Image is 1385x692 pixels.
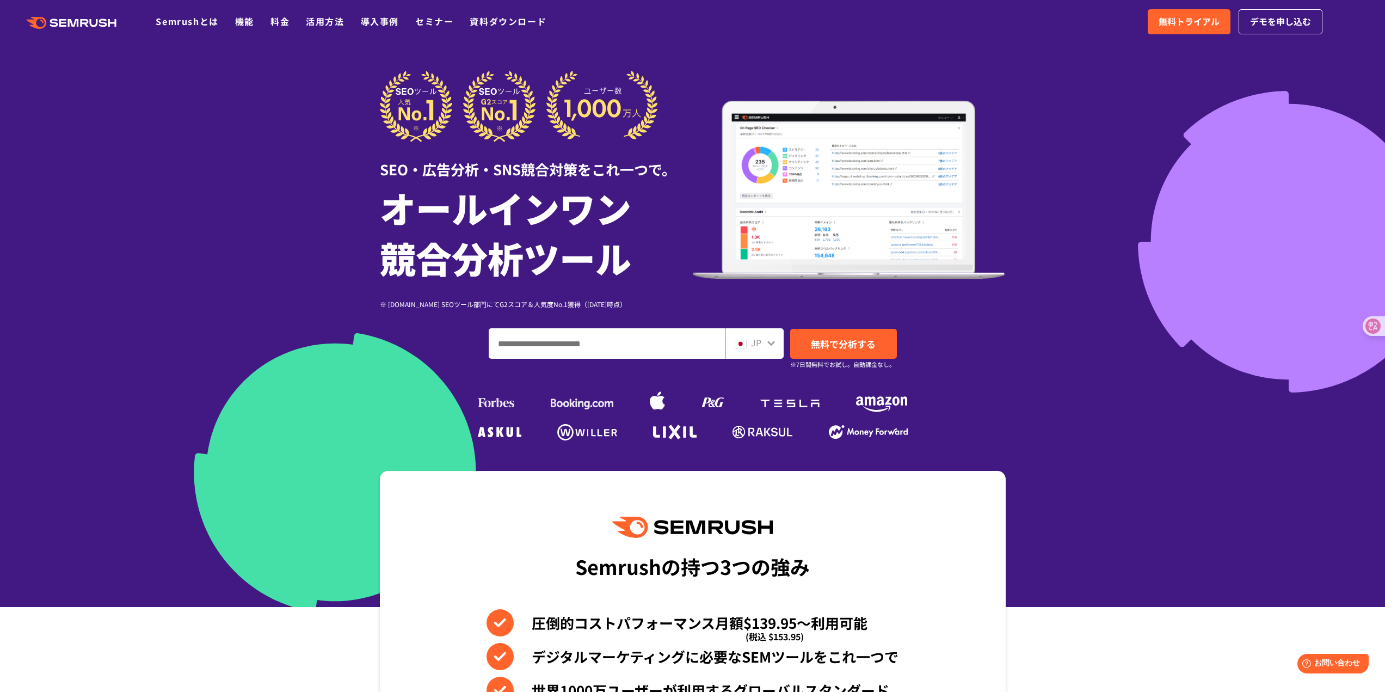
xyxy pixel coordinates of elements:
[235,15,254,28] a: 機能
[156,15,218,28] a: Semrushとは
[415,15,453,28] a: セミナー
[1250,15,1311,29] span: デモを申し込む
[790,359,895,370] small: ※7日間無料でお試し。自動課金なし。
[1148,9,1230,34] a: 無料トライアル
[575,546,810,586] div: Semrushの持つ3つの強み
[1288,650,1373,680] iframe: Help widget launcher
[811,337,876,351] span: 無料で分析する
[380,142,693,180] div: SEO・広告分析・SNS競合対策をこれ一つで。
[746,623,804,650] span: (税込 $153.95)
[612,517,772,538] img: Semrush
[306,15,344,28] a: 活用方法
[380,299,693,309] div: ※ [DOMAIN_NAME] SEOツール部門にてG2スコア＆人気度No.1獲得（[DATE]時点）
[270,15,290,28] a: 料金
[487,643,898,670] li: デジタルマーケティングに必要なSEMツールをこれ一つで
[790,329,897,359] a: 無料で分析する
[489,329,725,358] input: ドメイン、キーワードまたはURLを入力してください
[1159,15,1220,29] span: 無料トライアル
[470,15,546,28] a: 資料ダウンロード
[751,336,761,349] span: JP
[361,15,399,28] a: 導入事例
[380,182,693,283] h1: オールインワン 競合分析ツール
[1239,9,1322,34] a: デモを申し込む
[487,609,898,636] li: 圧倒的コストパフォーマンス月額$139.95〜利用可能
